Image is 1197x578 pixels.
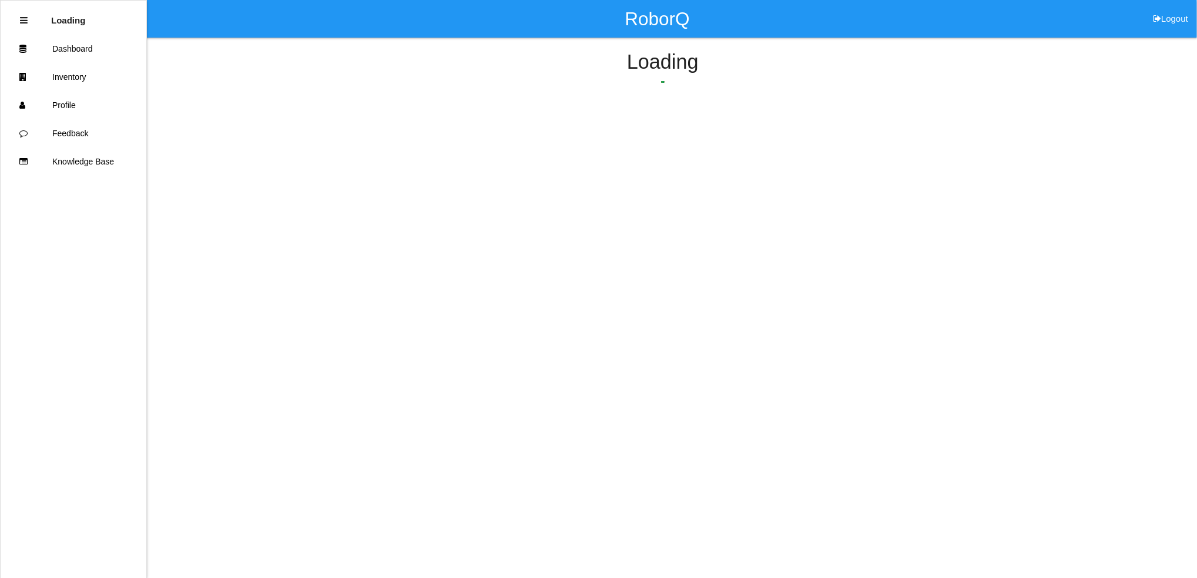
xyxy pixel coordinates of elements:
[1,91,146,119] a: Profile
[1,147,146,176] a: Knowledge Base
[1,35,146,63] a: Dashboard
[176,51,1149,73] h4: Loading
[1,119,146,147] a: Feedback
[1,63,146,91] a: Inventory
[51,6,85,25] p: Loading
[20,6,28,35] div: Close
